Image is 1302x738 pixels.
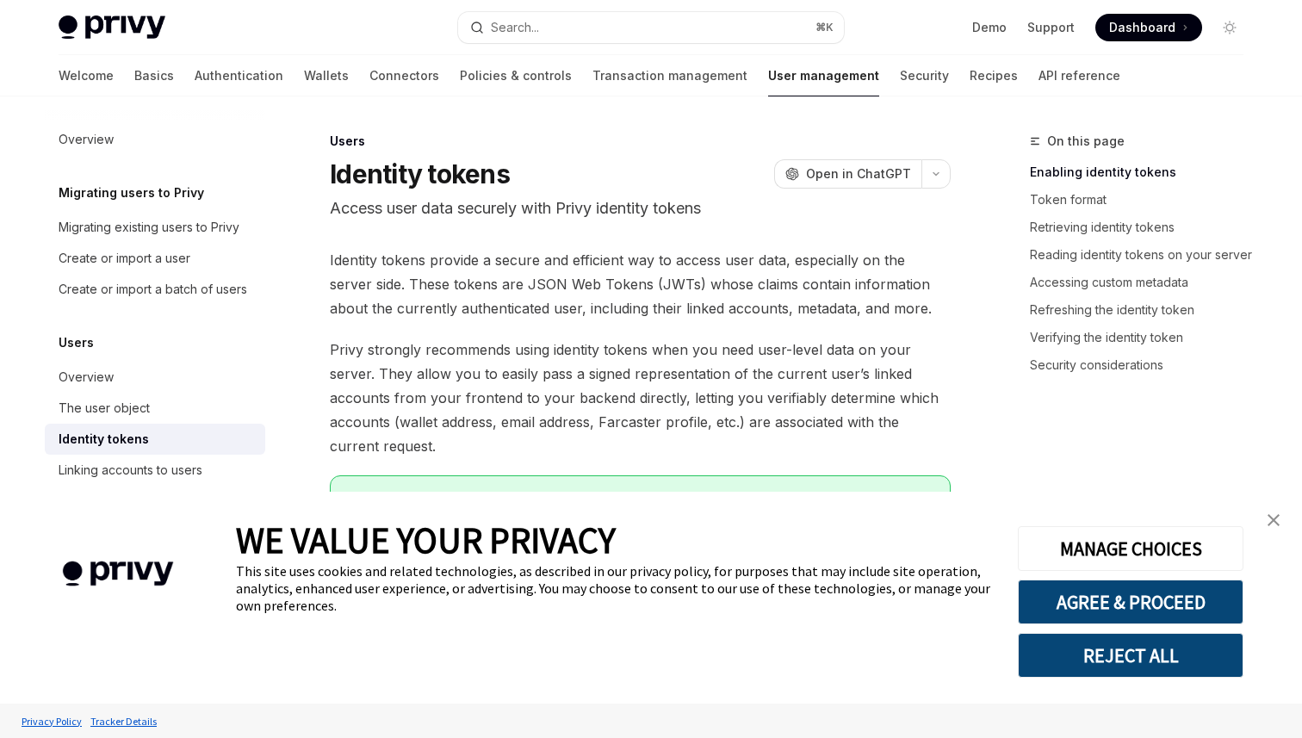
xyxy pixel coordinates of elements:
a: Welcome [59,55,114,96]
div: Identity tokens [59,429,149,450]
div: Unlinking accounts from users [59,491,229,512]
a: Transaction management [592,55,747,96]
button: Toggle dark mode [1216,14,1243,41]
a: Overview [45,124,265,155]
span: ⌘ K [815,21,834,34]
button: Open search [458,12,844,43]
div: Users [330,133,951,150]
a: Create or import a batch of users [45,274,265,305]
div: Overview [59,367,114,388]
button: MANAGE CHOICES [1018,526,1243,571]
p: Access user data securely with Privy identity tokens [330,196,951,220]
a: Demo [972,19,1007,36]
a: Unlinking accounts from users [45,486,265,517]
a: Support [1027,19,1075,36]
img: company logo [26,536,210,611]
a: The user object [45,393,265,424]
a: Security [900,55,949,96]
a: Tracker Details [86,706,161,736]
span: Identity tokens provide a secure and efficient way to access user data, especially on the server ... [330,248,951,320]
div: This site uses cookies and related technologies, as described in our privacy policy, for purposes... [236,562,992,614]
a: Refreshing the identity token [1030,296,1257,324]
h5: Users [59,332,94,353]
a: Create or import a user [45,243,265,274]
a: API reference [1038,55,1120,96]
a: close banner [1256,503,1291,537]
a: Policies & controls [460,55,572,96]
img: close banner [1268,514,1280,526]
a: Verifying the identity token [1030,324,1257,351]
a: Accessing custom metadata [1030,269,1257,296]
a: Privacy Policy [17,706,86,736]
button: Open in ChatGPT [774,159,921,189]
a: Token format [1030,186,1257,214]
a: Reading identity tokens on your server [1030,241,1257,269]
a: Recipes [970,55,1018,96]
button: AGREE & PROCEED [1018,580,1243,624]
a: Privy Dashboard [532,491,633,506]
a: Identity tokens [45,424,265,455]
a: Linking accounts to users [45,455,265,486]
div: The user object [59,398,150,419]
a: Enabling identity tokens [1030,158,1257,186]
span: WE VALUE YOUR PRIVACY [236,518,616,562]
div: Migrating existing users to Privy [59,217,239,238]
h5: Migrating users to Privy [59,183,204,203]
span: Privy strongly recommends using identity tokens when you need user-level data on your server. The... [330,338,951,458]
a: Connectors [369,55,439,96]
div: Linking accounts to users [59,460,202,481]
a: Wallets [304,55,349,96]
a: Migrating existing users to Privy [45,212,265,243]
img: light logo [59,16,165,40]
div: Create or import a user [59,248,190,269]
div: Overview [59,129,114,150]
span: Open in ChatGPT [806,165,911,183]
div: Search... [491,17,539,38]
a: Basics [134,55,174,96]
a: Overview [45,362,265,393]
button: REJECT ALL [1018,633,1243,678]
a: Retrieving identity tokens [1030,214,1257,241]
a: User management [768,55,879,96]
span: Dashboard [1109,19,1175,36]
a: Authentication [195,55,283,96]
h1: Identity tokens [330,158,510,189]
div: Create or import a batch of users [59,279,247,300]
a: Dashboard [1095,14,1202,41]
a: Security considerations [1030,351,1257,379]
span: Enable identity tokens in the before implementing this feature. [372,490,933,507]
span: On this page [1047,131,1125,152]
